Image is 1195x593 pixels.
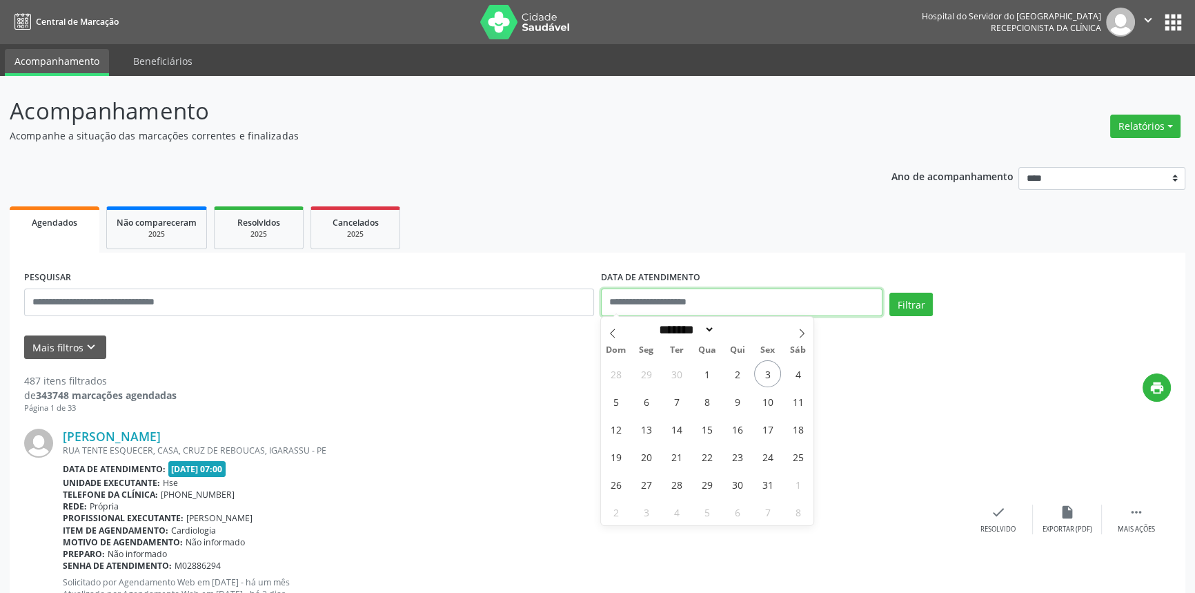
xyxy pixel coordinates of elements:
[63,429,161,444] a: [PERSON_NAME]
[724,416,751,443] span: Outubro 16, 2025
[602,498,629,525] span: Novembro 2, 2025
[321,229,390,240] div: 2025
[63,445,964,456] div: RUA TENTE ESQUECER, CASA, CRUZ DE REBOUCAS, IGARASSU - PE
[693,498,720,525] span: Novembro 5, 2025
[980,525,1016,534] div: Resolvido
[186,536,245,548] span: Não informado
[754,360,781,387] span: Outubro 3, 2025
[601,346,631,355] span: Dom
[161,489,235,500] span: [PHONE_NUMBER]
[633,471,660,498] span: Outubro 27, 2025
[1110,115,1181,138] button: Relatórios
[83,340,99,355] i: keyboard_arrow_down
[754,471,781,498] span: Outubro 31, 2025
[1135,8,1161,37] button: 
[663,416,690,443] span: Outubro 14, 2025
[633,416,660,443] span: Outubro 13, 2025
[601,267,700,289] label: DATA DE ATENDIMENTO
[168,461,226,477] span: [DATE] 07:00
[1118,525,1155,534] div: Mais ações
[1140,12,1156,28] i: 
[36,16,119,28] span: Central de Marcação
[24,402,177,414] div: Página 1 de 33
[722,346,753,355] span: Qui
[90,500,119,512] span: Própria
[163,477,178,489] span: Hse
[922,10,1101,22] div: Hospital do Servidor do [GEOGRAPHIC_DATA]
[1161,10,1185,35] button: apps
[24,373,177,388] div: 487 itens filtrados
[108,548,167,560] span: Não informado
[1143,373,1171,402] button: print
[891,167,1014,184] p: Ano de acompanhamento
[663,498,690,525] span: Novembro 4, 2025
[186,512,253,524] span: [PERSON_NAME]
[662,346,692,355] span: Ter
[724,443,751,470] span: Outubro 23, 2025
[1149,380,1165,396] i: print
[633,388,660,415] span: Outubro 6, 2025
[602,443,629,470] span: Outubro 19, 2025
[784,388,811,415] span: Outubro 11, 2025
[633,498,660,525] span: Novembro 3, 2025
[633,443,660,470] span: Outubro 20, 2025
[724,360,751,387] span: Outubro 2, 2025
[724,388,751,415] span: Outubro 9, 2025
[63,560,172,572] b: Senha de atendimento:
[10,94,833,128] p: Acompanhamento
[693,360,720,387] span: Outubro 1, 2025
[602,360,629,387] span: Setembro 28, 2025
[32,217,77,229] span: Agendados
[754,498,781,525] span: Novembro 7, 2025
[24,267,71,289] label: PESQUISAR
[663,443,690,470] span: Outubro 21, 2025
[63,536,183,548] b: Motivo de agendamento:
[663,471,690,498] span: Outubro 28, 2025
[1129,505,1144,520] i: 
[24,429,53,458] img: img
[633,360,660,387] span: Setembro 29, 2025
[784,443,811,470] span: Outubro 25, 2025
[784,360,811,387] span: Outubro 4, 2025
[10,128,833,143] p: Acompanhe a situação das marcações correntes e finalizadas
[693,388,720,415] span: Outubro 8, 2025
[991,22,1101,34] span: Recepcionista da clínica
[784,416,811,443] span: Outubro 18, 2025
[754,416,781,443] span: Outubro 17, 2025
[63,512,184,524] b: Profissional executante:
[602,471,629,498] span: Outubro 26, 2025
[333,217,379,229] span: Cancelados
[175,560,221,572] span: M02886294
[602,388,629,415] span: Outubro 5, 2025
[1060,505,1075,520] i: insert_drive_file
[654,322,715,337] select: Month
[754,388,781,415] span: Outubro 10, 2025
[724,498,751,525] span: Novembro 6, 2025
[63,500,87,512] b: Rede:
[63,548,105,560] b: Preparo:
[124,49,202,73] a: Beneficiários
[63,489,158,500] b: Telefone da clínica:
[889,293,933,316] button: Filtrar
[784,498,811,525] span: Novembro 8, 2025
[1106,8,1135,37] img: img
[663,388,690,415] span: Outubro 7, 2025
[5,49,109,76] a: Acompanhamento
[1043,525,1092,534] div: Exportar (PDF)
[753,346,783,355] span: Sex
[237,217,280,229] span: Resolvidos
[63,525,168,536] b: Item de agendamento:
[24,388,177,402] div: de
[10,10,119,33] a: Central de Marcação
[692,346,722,355] span: Qua
[117,217,197,229] span: Não compareceram
[663,360,690,387] span: Setembro 30, 2025
[693,471,720,498] span: Outubro 29, 2025
[783,346,813,355] span: Sáb
[693,416,720,443] span: Outubro 15, 2025
[784,471,811,498] span: Novembro 1, 2025
[754,443,781,470] span: Outubro 24, 2025
[724,471,751,498] span: Outubro 30, 2025
[117,229,197,240] div: 2025
[36,389,177,402] strong: 343748 marcações agendadas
